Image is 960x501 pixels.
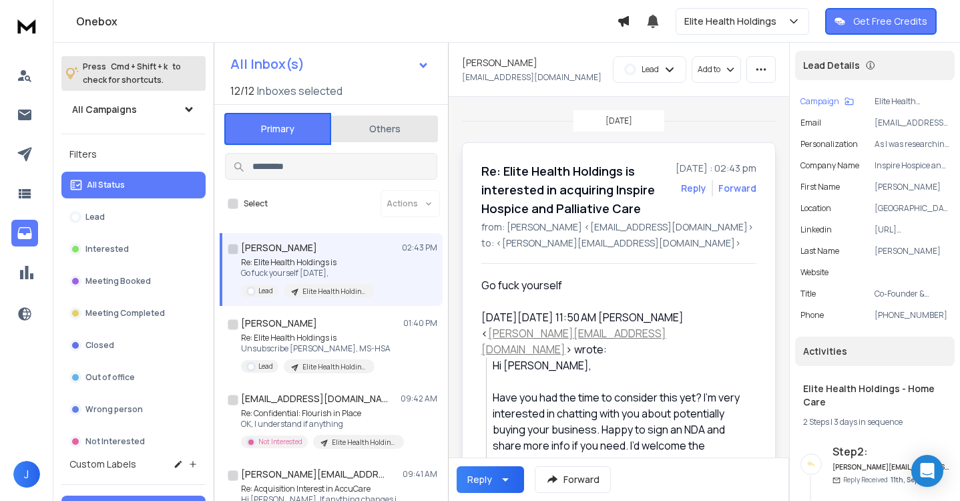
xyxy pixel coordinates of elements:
[241,268,375,279] p: Go fuck yourself [DATE],
[800,203,831,214] p: location
[606,116,632,126] p: [DATE]
[241,241,317,255] h1: [PERSON_NAME]
[61,364,206,391] button: Out of office
[718,182,756,195] div: Forward
[681,182,706,195] button: Reply
[800,289,816,299] p: title
[61,300,206,327] button: Meeting Completed
[875,96,949,107] p: Elite Health Holdings - Home Care
[241,392,388,405] h1: [EMAIL_ADDRESS][DOMAIN_NAME]
[61,172,206,198] button: All Status
[241,419,401,430] p: OK, I understand if anything
[457,466,524,493] button: Reply
[800,160,859,171] p: Company Name
[853,15,927,28] p: Get Free Credits
[800,182,840,192] p: First Name
[832,444,949,460] h6: Step 2 :
[825,8,937,35] button: Get Free Credits
[875,246,949,257] p: [PERSON_NAME]
[800,224,832,235] p: linkedin
[875,289,949,299] p: Co-Founder & Chairman
[481,277,746,293] div: Go fuck yourself
[875,224,949,235] p: [URL][DOMAIN_NAME]
[87,180,125,190] p: All Status
[481,326,666,357] a: [PERSON_NAME][EMAIL_ADDRESS][DOMAIN_NAME]
[403,318,437,329] p: 01:40 PM
[843,475,919,485] p: Reply Received
[72,103,137,116] h1: All Campaigns
[462,72,602,83] p: [EMAIL_ADDRESS][DOMAIN_NAME]
[241,468,388,481] h1: [PERSON_NAME][EMAIL_ADDRESS][DOMAIN_NAME]
[834,416,903,428] span: 3 days in sequence
[800,118,821,128] p: Email
[13,461,40,488] button: J
[875,310,949,321] p: [PHONE_NUMBER]
[803,382,947,409] h1: Elite Health Holdings - Home Care
[795,337,955,366] div: Activities
[481,220,756,234] p: from: [PERSON_NAME] <[EMAIL_ADDRESS][DOMAIN_NAME]>
[85,212,105,222] p: Lead
[402,242,437,253] p: 02:43 PM
[302,287,367,297] p: Elite Health Holdings - Home Care
[61,96,206,123] button: All Campaigns
[257,83,342,99] h3: Inboxes selected
[493,357,746,373] div: Hi [PERSON_NAME],
[241,317,317,330] h1: [PERSON_NAME]
[481,162,668,218] h1: Re: Elite Health Holdings is interested in acquiring Inspire Hospice and Palliative Care
[302,362,367,372] p: Elite Health Holdings - Home Care
[61,332,206,359] button: Closed
[875,203,949,214] p: [GEOGRAPHIC_DATA], [US_STATE], [GEOGRAPHIC_DATA]
[241,333,391,343] p: Re: Elite Health Holdings is
[676,162,756,175] p: [DATE] : 02:43 pm
[61,268,206,295] button: Meeting Booked
[69,458,136,471] h3: Custom Labels
[481,309,746,357] div: [DATE][DATE] 11:50 AM [PERSON_NAME] < > wrote:
[832,462,949,472] h6: [PERSON_NAME][EMAIL_ADDRESS][DOMAIN_NAME]
[224,113,331,145] button: Primary
[800,96,854,107] button: Campaign
[401,393,437,404] p: 09:42 AM
[875,118,949,128] p: [EMAIL_ADDRESS][DOMAIN_NAME]
[403,469,437,480] p: 09:41 AM
[83,60,181,87] p: Press to check for shortcuts.
[85,276,151,287] p: Meeting Booked
[331,114,438,144] button: Others
[800,139,858,150] p: Personalization
[85,404,143,415] p: Wrong person
[800,267,828,278] p: website
[230,57,304,71] h1: All Inbox(s)
[800,246,839,257] p: Last Name
[684,15,782,28] p: Elite Health Holdings
[258,437,302,447] p: Not Interested
[85,436,145,447] p: Not Interested
[800,310,824,321] p: Phone
[61,396,206,423] button: Wrong person
[241,408,401,419] p: Re: Confidential: Flourish in Place
[803,59,860,72] p: Lead Details
[467,473,492,486] div: Reply
[462,56,537,69] h1: [PERSON_NAME]
[803,416,829,428] span: 2 Steps
[85,308,165,319] p: Meeting Completed
[241,484,401,494] p: Re: Acquisition Interest in AccuCare
[76,13,617,29] h1: Onebox
[61,204,206,230] button: Lead
[61,145,206,164] h3: Filters
[891,475,919,484] span: 11th, Sep
[332,438,396,448] p: Elite Health Holdings - Home Care
[61,428,206,455] button: Not Interested
[220,51,440,77] button: All Inbox(s)
[493,389,746,486] div: Have you had the time to consider this yet? I’m very interested in chatting with you about potent...
[535,466,611,493] button: Forward
[85,244,129,255] p: Interested
[109,59,170,74] span: Cmd + Shift + k
[85,372,135,383] p: Out of office
[61,236,206,263] button: Interested
[241,343,391,354] p: Unsubscribe [PERSON_NAME], MS-HSA
[241,257,375,268] p: Re: Elite Health Holdings is
[258,286,273,296] p: Lead
[911,455,943,487] div: Open Intercom Messenger
[244,198,268,209] label: Select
